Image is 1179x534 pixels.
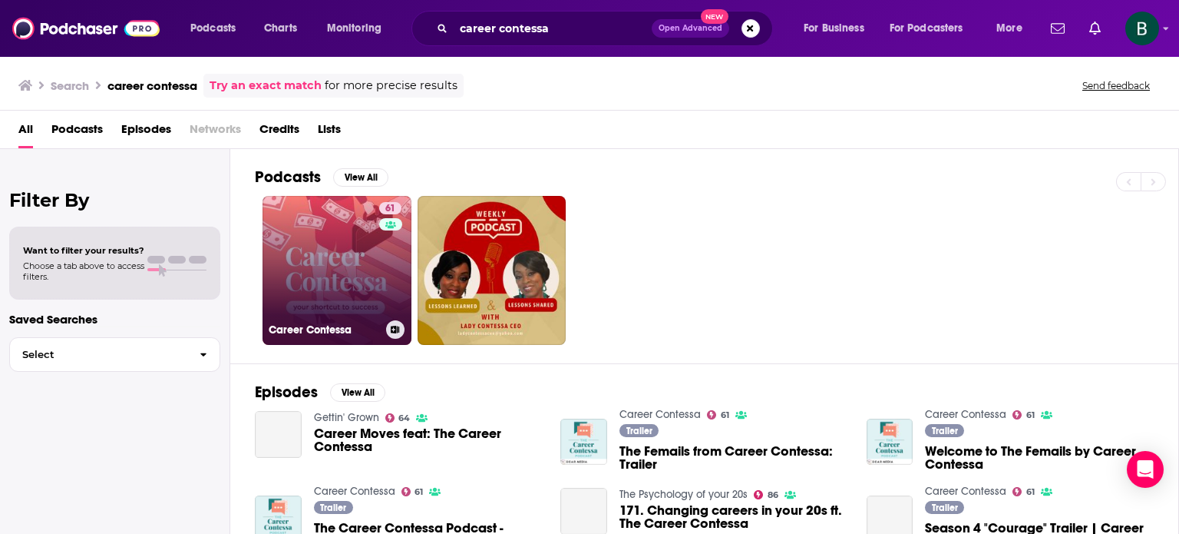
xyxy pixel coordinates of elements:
span: for more precise results [325,77,457,95]
a: Try an exact match [210,77,322,95]
a: 86 [754,490,778,499]
button: open menu [986,16,1042,41]
a: 61Career Contessa [263,196,411,345]
a: Career Moves feat: The Career Contessa [255,411,302,458]
a: 61 [401,487,424,496]
button: View All [330,383,385,402]
a: 61 [379,202,401,214]
a: 61 [1012,410,1035,420]
p: Saved Searches [9,312,220,327]
button: open menu [316,16,401,41]
a: Career Moves feat: The Career Contessa [314,427,543,453]
a: PodcastsView All [255,167,388,187]
button: View All [333,168,388,187]
h2: Filter By [9,189,220,211]
button: open menu [880,16,986,41]
button: Open AdvancedNew [652,19,729,38]
a: Gettin' Grown [314,411,379,424]
a: Welcome to The Femails by Career Contessa [925,445,1154,471]
span: More [996,18,1022,39]
a: Career Contessa [925,485,1006,498]
a: Podcasts [51,117,103,148]
a: 61 [707,410,729,420]
button: open menu [180,16,256,41]
a: Charts [254,16,306,41]
span: 61 [1026,489,1035,496]
span: 86 [768,492,778,499]
button: open menu [793,16,883,41]
span: Trailer [626,426,652,436]
div: Search podcasts, credits, & more... [426,11,788,46]
h2: Podcasts [255,167,321,187]
a: 61 [1012,487,1035,496]
span: Networks [190,117,241,148]
span: For Podcasters [890,18,963,39]
span: Podcasts [190,18,236,39]
img: User Profile [1125,12,1159,45]
button: Select [9,337,220,372]
input: Search podcasts, credits, & more... [454,16,652,41]
span: Trailer [320,503,346,512]
a: Lists [318,117,341,148]
span: Select [10,350,187,360]
a: 64 [385,413,411,423]
a: Episodes [121,117,171,148]
span: Choose a tab above to access filters. [23,260,144,282]
button: Show profile menu [1125,12,1159,45]
a: Career Contessa [619,408,701,421]
button: Send feedback [1078,79,1154,92]
a: All [18,117,33,148]
a: Career Contessa [314,485,395,498]
a: The Psychology of your 20s [619,488,748,501]
span: Charts [264,18,297,39]
h3: Career Contessa [269,323,380,337]
a: Show notifications dropdown [1045,15,1071,41]
span: 61 [1026,412,1035,419]
span: Monitoring [327,18,381,39]
span: New [701,9,728,24]
span: 61 [414,489,423,496]
span: 64 [398,415,410,422]
span: Open Advanced [659,25,722,32]
span: Want to filter your results? [23,245,144,256]
h3: Search [51,78,89,93]
span: 61 [721,412,729,419]
a: The Femails from Career Contessa: Trailer [619,445,848,471]
span: For Business [804,18,864,39]
a: EpisodesView All [255,383,385,402]
a: 171. Changing careers in your 20s ft. The Career Contessa [619,504,848,530]
h2: Episodes [255,383,318,402]
h3: career contessa [107,78,197,93]
span: Trailer [932,503,958,512]
a: Career Contessa [925,408,1006,421]
span: Trailer [932,426,958,436]
img: The Femails from Career Contessa: Trailer [560,419,607,466]
a: Credits [259,117,299,148]
img: Podchaser - Follow, Share and Rate Podcasts [12,14,160,43]
div: Open Intercom Messenger [1127,451,1164,488]
span: Logged in as betsy46033 [1125,12,1159,45]
span: 61 [385,201,395,217]
a: Show notifications dropdown [1083,15,1107,41]
img: Welcome to The Femails by Career Contessa [867,419,913,466]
